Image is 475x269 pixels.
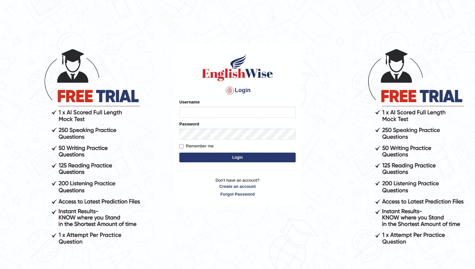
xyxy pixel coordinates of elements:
[179,85,296,96] h4: Login
[179,183,296,189] a: Create an account
[201,53,274,82] img: Logo of English Wise sign in for intelligent practice with AI
[179,177,296,197] p: Don't have an account?
[179,143,214,149] label: Remember me
[179,121,199,127] label: Password
[179,153,296,162] button: Login
[179,99,200,105] label: Username
[179,144,184,148] input: Remember me
[179,191,296,197] a: Forgot Password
